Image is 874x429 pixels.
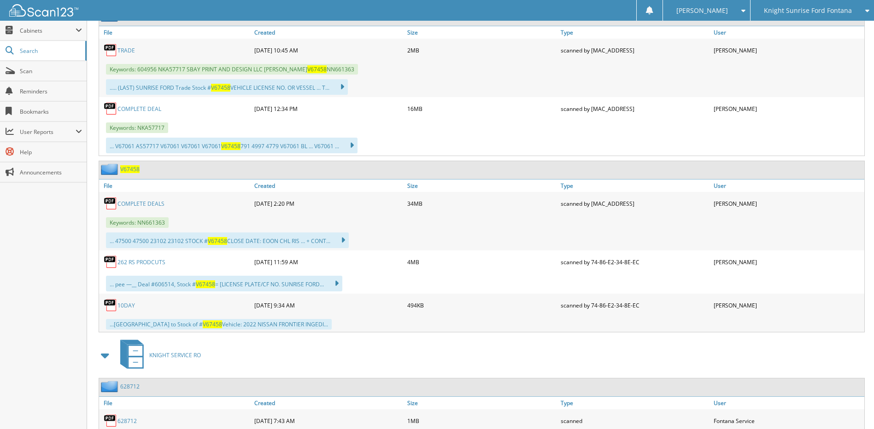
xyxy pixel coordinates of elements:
[106,319,332,330] div: ...[GEOGRAPHIC_DATA] to Stock of # Vehicle: 2022 NISSAN FRONTIER INGEDI...
[221,142,240,150] span: V67458
[405,41,558,59] div: 2MB
[117,46,135,54] a: TRADE
[558,41,711,59] div: scanned by [MAC_ADDRESS]
[101,381,120,392] img: folder2.png
[149,351,201,359] span: KNIGHT SERVICE RO
[711,180,864,192] a: User
[676,8,728,13] span: [PERSON_NAME]
[104,414,117,428] img: PDF.png
[117,258,165,266] a: 262 RS PRODCUTS
[101,163,120,175] img: folder2.png
[104,43,117,57] img: PDF.png
[106,232,349,248] div: ... 47500 47500 23102 23102 STOCK # CLOSE DATE: EOON CHL RIS ... + CONT...
[711,26,864,39] a: User
[20,148,82,156] span: Help
[106,64,358,75] span: Keywords: 604956 NKA57717 SBAY PRINT AND DESIGN LLC [PERSON_NAME] NN661363
[106,217,169,228] span: Keywords: NN661363
[117,200,164,208] a: COMPLETE DEALS
[252,26,405,39] a: Created
[104,255,117,269] img: PDF.png
[99,180,252,192] a: File
[252,194,405,213] div: [DATE] 2:20 PM
[558,296,711,314] div: scanned by 74-86-E2-34-8E-EC
[106,122,168,133] span: Keywords: NKA57717
[104,102,117,116] img: PDF.png
[106,276,342,291] div: ... pee —__ Deal #606514, Stock # = [LICENSE PLATE/CF NO. SUNRISE FORD...
[104,298,117,312] img: PDF.png
[558,180,711,192] a: Type
[106,79,348,95] div: ..... (LAST) SUNRISE FORD Trade Stock # VEHICLE LICENSE NO. OR VESSEL ... T...
[405,253,558,271] div: 4MB
[558,397,711,409] a: Type
[208,237,227,245] span: V67458
[117,301,135,309] a: 10DAY
[99,397,252,409] a: File
[828,385,874,429] iframe: Chat Widget
[711,99,864,118] div: [PERSON_NAME]
[558,26,711,39] a: Type
[252,397,405,409] a: Created
[20,108,82,116] span: Bookmarks
[20,47,81,55] span: Search
[711,397,864,409] a: User
[115,337,201,373] a: KNIGHT SERVICE RO
[20,168,82,176] span: Announcements
[405,26,558,39] a: Size
[252,41,405,59] div: [DATE] 10:45 AM
[196,280,215,288] span: V67458
[99,26,252,39] a: File
[104,197,117,210] img: PDF.png
[764,8,852,13] span: Knight Sunrise Ford Fontana
[711,41,864,59] div: [PERSON_NAME]
[252,253,405,271] div: [DATE] 11:59 AM
[405,180,558,192] a: Size
[20,67,82,75] span: Scan
[405,397,558,409] a: Size
[711,253,864,271] div: [PERSON_NAME]
[106,138,358,153] div: ... V67061 AS57717 V67061 V67061 V67061 791 4997 4779 V67061 BL ... V67061 ...
[203,320,222,328] span: V67458
[20,87,82,95] span: Reminders
[307,65,327,73] span: V67458
[252,99,405,118] div: [DATE] 12:34 PM
[20,27,76,35] span: Cabinets
[117,105,161,113] a: COMPLETE DEAL
[405,99,558,118] div: 16MB
[117,417,137,425] a: 628712
[252,180,405,192] a: Created
[211,84,230,92] span: V67458
[252,296,405,314] div: [DATE] 9:34 AM
[405,296,558,314] div: 494KB
[711,194,864,213] div: [PERSON_NAME]
[9,4,78,17] img: scan123-logo-white.svg
[405,194,558,213] div: 34MB
[558,99,711,118] div: scanned by [MAC_ADDRESS]
[120,383,140,390] a: 628712
[120,165,140,173] a: V67458
[711,296,864,314] div: [PERSON_NAME]
[558,194,711,213] div: scanned by [MAC_ADDRESS]
[20,128,76,136] span: User Reports
[558,253,711,271] div: scanned by 74-86-E2-34-8E-EC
